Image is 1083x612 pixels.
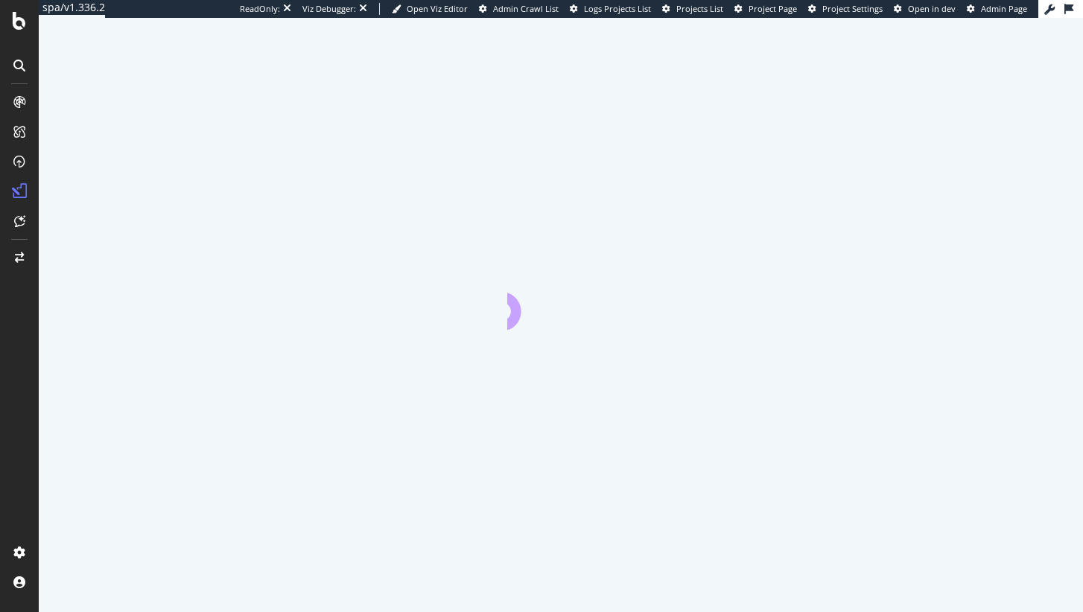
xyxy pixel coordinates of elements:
a: Open in dev [894,3,956,15]
span: Open in dev [908,3,956,14]
a: Projects List [662,3,723,15]
div: animation [507,276,614,330]
a: Project Page [734,3,797,15]
span: Admin Page [981,3,1027,14]
span: Logs Projects List [584,3,651,14]
div: Viz Debugger: [302,3,356,15]
span: Admin Crawl List [493,3,559,14]
a: Admin Page [967,3,1027,15]
span: Open Viz Editor [407,3,468,14]
a: Open Viz Editor [392,3,468,15]
span: Project Settings [822,3,883,14]
span: Projects List [676,3,723,14]
a: Project Settings [808,3,883,15]
div: ReadOnly: [240,3,280,15]
a: Admin Crawl List [479,3,559,15]
a: Logs Projects List [570,3,651,15]
span: Project Page [749,3,797,14]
